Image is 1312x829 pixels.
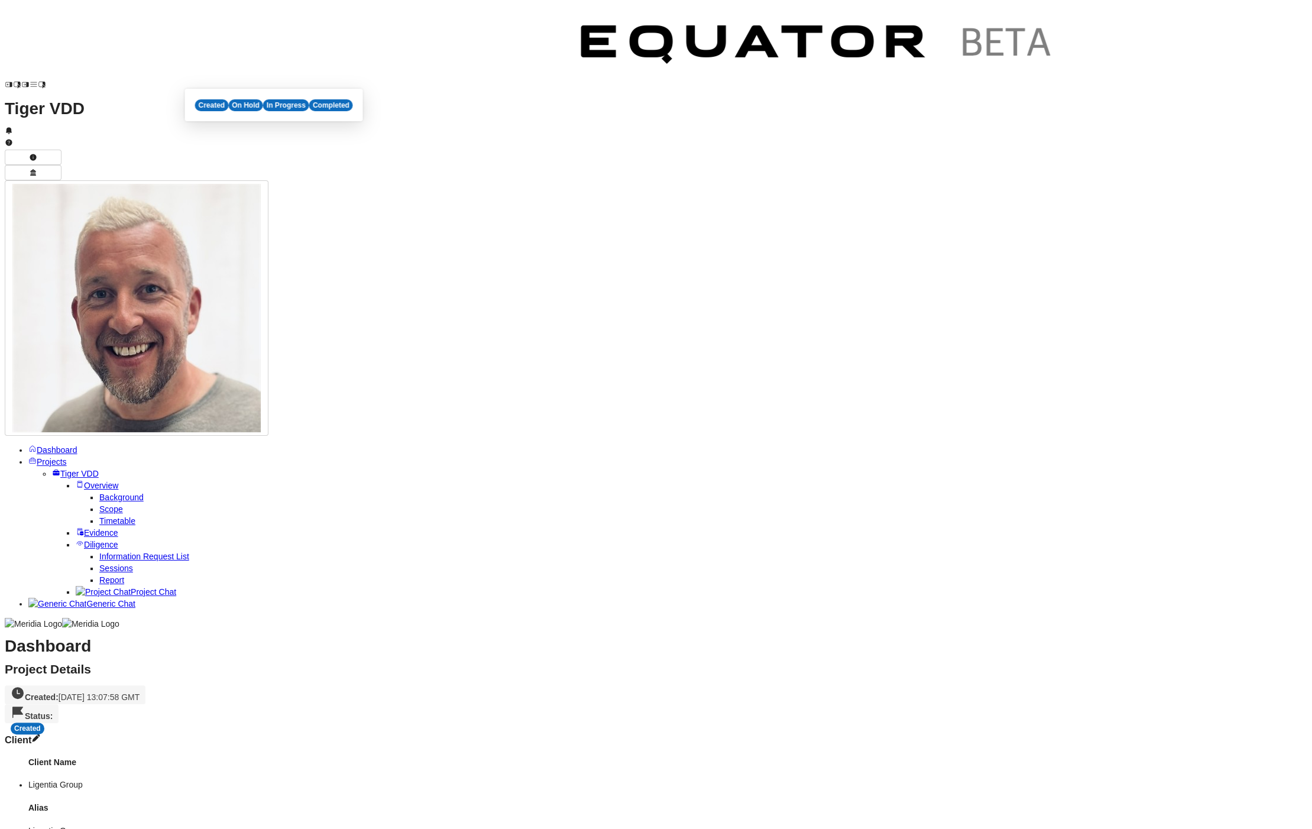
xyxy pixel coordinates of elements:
h2: Project Details [5,663,1307,675]
a: Project ChatProject Chat [76,587,176,597]
h4: Client Name [28,756,1307,768]
img: Meridia Logo [62,618,119,630]
div: In Progress [263,99,309,111]
span: Tiger VDD [60,469,99,478]
a: Overview [76,481,118,490]
a: Background [99,493,144,502]
div: Created [195,99,229,111]
img: Customer Logo [46,5,561,89]
a: Diligence [76,540,118,549]
div: Completed [309,99,353,111]
a: Sessions [99,564,133,573]
h1: Dashboard [5,640,1307,652]
img: Profile Icon [12,184,261,432]
img: Customer Logo [561,5,1075,89]
span: Generic Chat [86,599,135,608]
h1: Tiger VDD [5,103,1307,115]
a: Generic ChatGeneric Chat [28,599,135,608]
a: Report [99,575,124,585]
div: Created [11,723,44,734]
span: Projects [37,457,67,467]
span: Diligence [84,540,118,549]
img: Generic Chat [28,598,86,610]
a: Projects [28,457,67,467]
span: Project Chat [131,587,176,597]
h4: Alias [28,802,1307,814]
a: Tiger VDD [52,469,99,478]
a: Evidence [76,528,118,537]
strong: Status: [25,711,53,721]
svg: Created On [11,686,25,700]
a: Dashboard [28,445,77,455]
img: Meridia Logo [5,618,62,630]
span: Evidence [84,528,118,537]
a: Scope [99,504,123,514]
img: Project Chat [76,586,131,598]
div: On Hold [228,99,263,111]
span: Overview [84,481,118,490]
a: Timetable [99,516,135,526]
strong: Created: [25,692,59,702]
h3: Client [5,733,1307,745]
a: Information Request List [99,552,189,561]
li: Ligentia Group [28,779,1307,791]
span: [DATE] 13:07:58 GMT [59,692,140,702]
span: Dashboard [37,445,77,455]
